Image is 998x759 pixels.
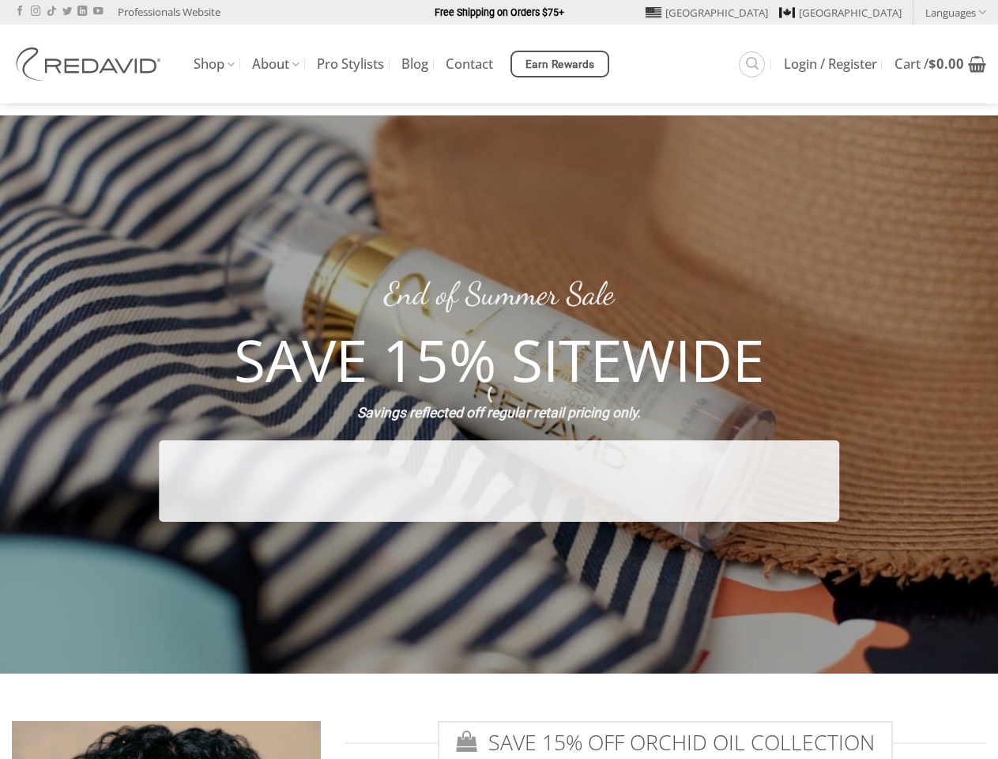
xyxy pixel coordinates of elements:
a: Login / Register [784,50,877,78]
a: Follow on LinkedIn [77,6,87,17]
a: Follow on Instagram [31,6,40,17]
a: View cart [894,47,986,81]
strong: Free Shipping on Orders $75+ [435,6,564,18]
img: REDAVID Salon Products | United States [12,47,170,81]
a: Follow on TikTok [47,6,56,17]
span: End of Summer Sale [384,274,614,312]
a: Shop [194,49,235,80]
a: Follow on Twitter [62,6,72,17]
a: Search [739,51,765,77]
a: Pro Stylists [317,50,384,78]
a: Follow on Facebook [15,6,24,17]
a: [GEOGRAPHIC_DATA] [779,1,902,25]
a: Follow on YouTube [93,6,103,17]
a: Languages [925,1,986,24]
span: Cart / [894,58,964,70]
a: Blog [401,50,428,78]
span: Earn Rewards [525,56,595,74]
a: About [252,49,299,80]
a: Earn Rewards [510,51,609,77]
a: Contact [446,50,493,78]
strong: SAVE 15% SITEWIDE [234,320,764,398]
a: [GEOGRAPHIC_DATA] [646,1,768,25]
strong: Savings reflected off regular retail pricing only. [357,405,641,421]
span: Login / Register [784,58,877,70]
span: $ [928,55,936,73]
bdi: 0.00 [928,55,964,73]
